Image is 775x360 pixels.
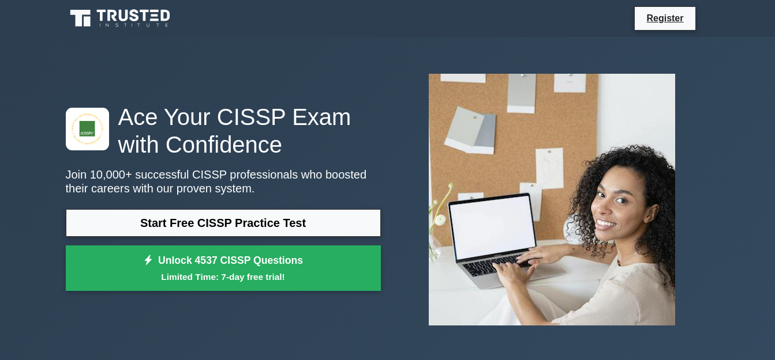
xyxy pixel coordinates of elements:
[639,11,690,25] a: Register
[66,245,381,291] a: Unlock 4537 CISSP QuestionsLimited Time: 7-day free trial!
[66,209,381,237] a: Start Free CISSP Practice Test
[66,103,381,158] h1: Ace Your CISSP Exam with Confidence
[80,270,366,283] small: Limited Time: 7-day free trial!
[66,168,381,195] p: Join 10,000+ successful CISSP professionals who boosted their careers with our proven system.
